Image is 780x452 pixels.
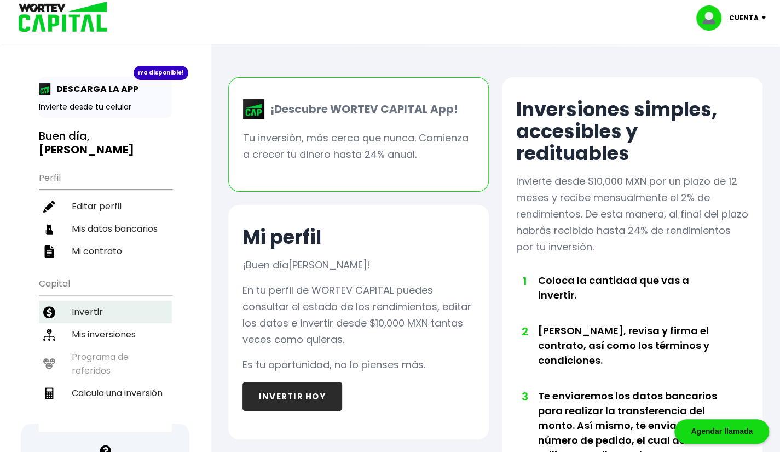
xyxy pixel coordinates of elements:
img: app-icon [39,83,51,95]
img: inversiones-icon.6695dc30.svg [43,329,55,341]
img: wortev-capital-app-icon [243,99,265,119]
span: 2 [522,323,527,340]
a: Editar perfil [39,195,172,218]
b: [PERSON_NAME] [39,142,134,157]
div: Agendar llamada [674,419,769,444]
div: ¡Ya disponible! [134,66,188,80]
p: Tu inversión, más cerca que nunca. Comienza a crecer tu dinero hasta 24% anual. [243,130,474,163]
img: editar-icon.952d3147.svg [43,201,55,213]
img: icon-down [759,16,773,20]
a: Calcula una inversión [39,382,172,404]
img: datos-icon.10cf9172.svg [43,223,55,235]
a: Mi contrato [39,240,172,262]
p: Es tu oportunidad, no lo pienses más. [242,357,425,373]
p: Invierte desde tu celular [39,101,172,113]
ul: Capital [39,271,172,432]
a: Mis datos bancarios [39,218,172,240]
a: Mis inversiones [39,323,172,346]
span: 1 [522,273,527,289]
img: profile-image [696,5,729,31]
h3: Buen día, [39,129,172,157]
p: Cuenta [729,10,759,26]
ul: Perfil [39,165,172,262]
span: [PERSON_NAME] [288,258,367,272]
p: ¡Descubre WORTEV CAPITAL App! [265,101,458,117]
button: INVERTIR HOY [242,382,342,411]
span: 3 [522,388,527,405]
p: ¡Buen día ! [242,257,371,273]
p: Invierte desde $10,000 MXN por un plazo de 12 meses y recibe mensualmente el 2% de rendimientos. ... [516,173,748,255]
li: Coloca la cantidad que vas a invertir. [538,273,725,323]
p: DESCARGA LA APP [51,82,138,96]
a: Invertir [39,301,172,323]
p: En tu perfil de WORTEV CAPITAL puedes consultar el estado de los rendimientos, editar los datos e... [242,282,475,348]
h2: Mi perfil [242,226,321,248]
li: [PERSON_NAME], revisa y firma el contrato, así como los términos y condiciones. [538,323,725,388]
img: invertir-icon.b3b967d7.svg [43,306,55,318]
h2: Inversiones simples, accesibles y redituables [516,99,748,164]
img: contrato-icon.f2db500c.svg [43,245,55,258]
img: calculadora-icon.17d418c4.svg [43,387,55,399]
